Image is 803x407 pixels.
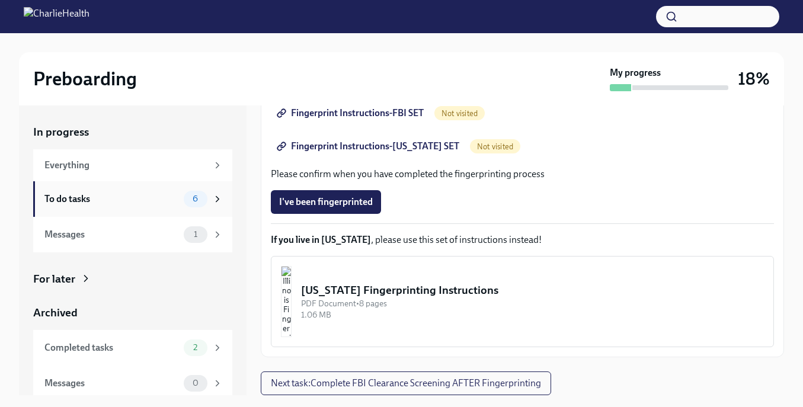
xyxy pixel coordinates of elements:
[187,230,204,239] span: 1
[271,168,774,181] p: Please confirm when you have completed the fingerprinting process
[185,194,205,203] span: 6
[33,330,232,366] a: Completed tasks2
[261,371,551,395] button: Next task:Complete FBI Clearance Screening AFTER Fingerprinting
[271,256,774,347] button: [US_STATE] Fingerprinting InstructionsPDF Document•8 pages1.06 MB
[44,341,179,354] div: Completed tasks
[44,159,207,172] div: Everything
[279,107,424,119] span: Fingerprint Instructions-FBI SET
[271,377,541,389] span: Next task : Complete FBI Clearance Screening AFTER Fingerprinting
[301,298,764,309] div: PDF Document • 8 pages
[44,377,179,390] div: Messages
[33,149,232,181] a: Everything
[279,140,459,152] span: Fingerprint Instructions-[US_STATE] SET
[271,234,371,245] strong: If you live in [US_STATE]
[434,109,485,118] span: Not visited
[738,68,770,89] h3: 18%
[281,266,292,337] img: Illinois Fingerprinting Instructions
[44,193,179,206] div: To do tasks
[33,217,232,252] a: Messages1
[33,366,232,401] a: Messages0
[271,134,468,158] a: Fingerprint Instructions-[US_STATE] SET
[33,271,75,287] div: For later
[271,101,432,125] a: Fingerprint Instructions-FBI SET
[271,190,381,214] button: I've been fingerprinted
[186,343,204,352] span: 2
[33,67,137,91] h2: Preboarding
[185,379,206,387] span: 0
[33,271,232,287] a: For later
[24,7,89,26] img: CharlieHealth
[33,124,232,140] a: In progress
[44,228,179,241] div: Messages
[33,181,232,217] a: To do tasks6
[610,66,661,79] strong: My progress
[279,196,373,208] span: I've been fingerprinted
[301,283,764,298] div: [US_STATE] Fingerprinting Instructions
[301,309,764,321] div: 1.06 MB
[33,305,232,321] a: Archived
[470,142,520,151] span: Not visited
[271,233,774,246] p: , please use this set of instructions instead!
